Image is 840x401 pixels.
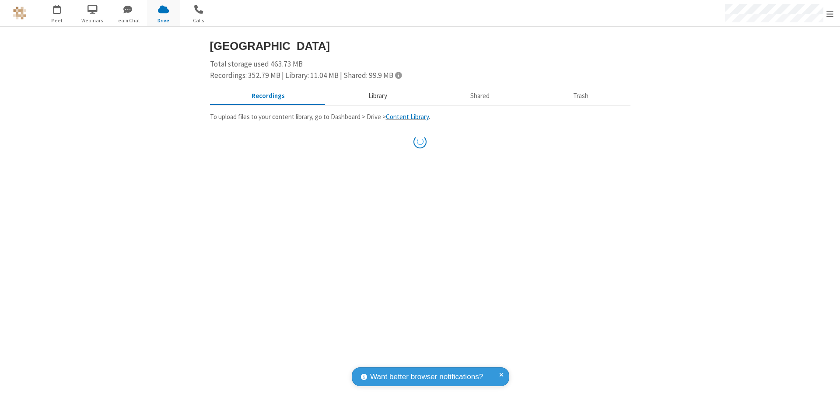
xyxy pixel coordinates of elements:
img: QA Selenium DO NOT DELETE OR CHANGE [13,7,26,20]
span: Totals displayed include files that have been moved to the trash. [395,71,402,79]
span: Want better browser notifications? [370,371,483,383]
button: Recorded meetings [210,88,327,105]
span: Meet [41,17,73,25]
button: Content library [326,88,429,105]
button: Trash [532,88,630,105]
span: Webinars [76,17,109,25]
p: To upload files to your content library, go to Dashboard > Drive > . [210,112,630,122]
button: Shared during meetings [429,88,532,105]
a: Content Library [386,113,429,121]
div: Total storage used 463.73 MB [210,59,630,81]
span: Team Chat [112,17,144,25]
div: Recordings: 352.79 MB | Library: 11.04 MB | Shared: 99.9 MB [210,70,630,81]
h3: [GEOGRAPHIC_DATA] [210,40,630,52]
span: Calls [182,17,215,25]
span: Drive [147,17,180,25]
